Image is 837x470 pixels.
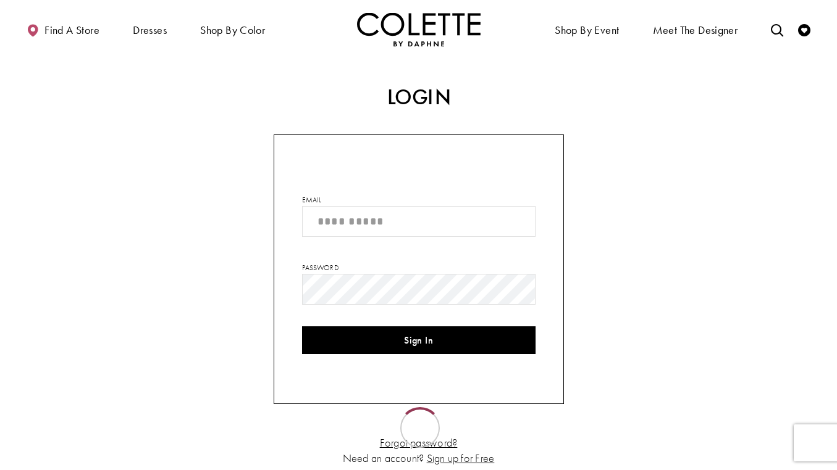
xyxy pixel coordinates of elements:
span: Find a store [44,24,99,36]
a: Toggle search [768,12,786,46]
a: Find a store [23,12,103,46]
span: Dresses [130,12,170,46]
span: Meet the designer [653,24,738,36]
a: Sign up for Free [427,451,495,465]
span: Shop By Event [555,24,619,36]
span: Shop by color [200,24,265,36]
h2: Login [156,85,681,110]
a: Forgot password? [380,435,458,450]
label: Email [302,194,322,205]
span: Dresses [133,24,167,36]
button: Sign In [302,326,536,354]
img: Colette by Daphne [357,12,481,46]
a: Check Wishlist [795,12,814,46]
span: Shop By Event [552,12,622,46]
a: Meet the designer [650,12,741,46]
span: Shop by color [197,12,268,46]
span: Need an account? [343,451,424,465]
a: Visit Home Page [357,12,481,46]
label: Password [302,262,339,273]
